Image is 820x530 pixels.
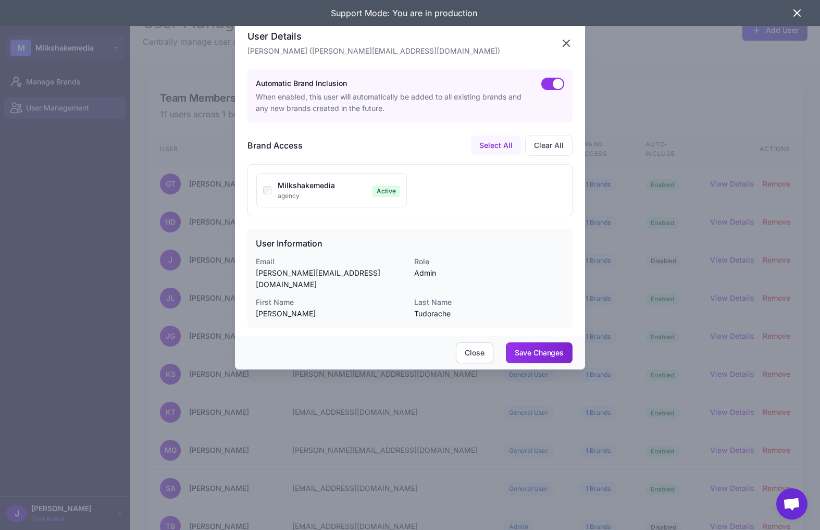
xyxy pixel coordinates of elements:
[414,256,564,267] dt: Role
[414,297,564,308] dt: Last Name
[256,308,406,319] dd: [PERSON_NAME]
[414,267,564,279] dd: Admin
[506,342,573,363] button: Save Changes
[256,91,533,114] p: When enabled, this user will automatically be added to all existing brands and any new brands cre...
[256,297,406,308] dt: First Name
[471,135,521,155] button: Select All
[525,135,573,156] button: Clear All
[776,488,807,520] div: Open chat
[256,78,533,89] h4: Automatic Brand Inclusion
[456,342,493,363] button: Close
[372,186,400,197] span: Active
[414,308,564,319] dd: Tudorache
[247,29,500,43] h3: User Details
[278,180,368,191] div: Milkshakemedia
[278,191,368,201] div: agency
[247,45,500,57] p: [PERSON_NAME] ([PERSON_NAME][EMAIL_ADDRESS][DOMAIN_NAME])
[256,256,406,267] dt: Email
[256,267,406,290] dd: [PERSON_NAME][EMAIL_ADDRESS][DOMAIN_NAME]
[256,237,564,250] h4: User Information
[247,139,303,152] h4: Brand Access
